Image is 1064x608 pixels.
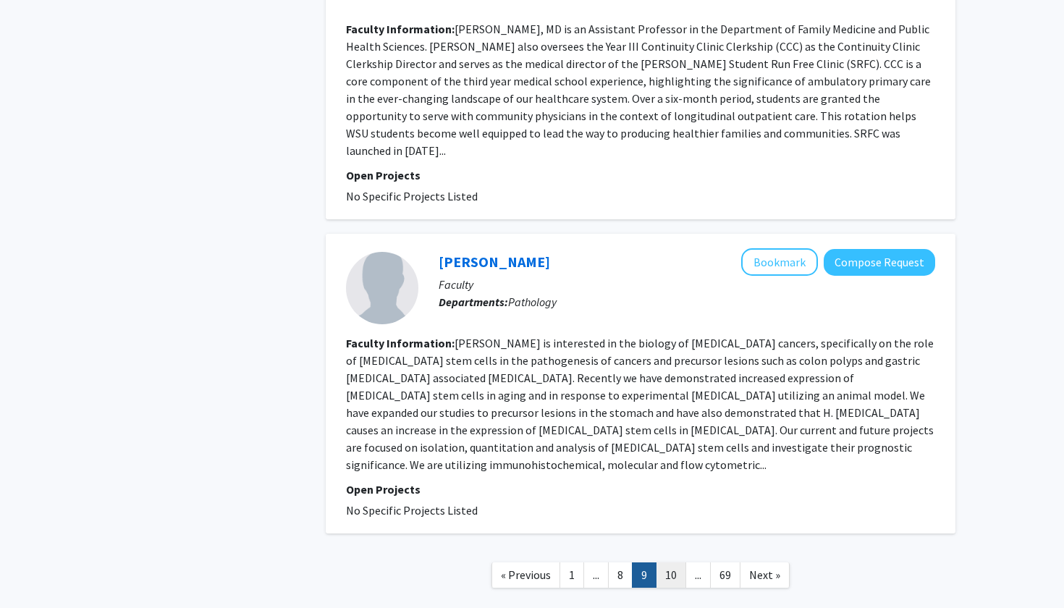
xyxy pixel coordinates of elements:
[346,336,934,472] fg-read-more: [PERSON_NAME] is interested in the biology of [MEDICAL_DATA] cancers, specifically on the role of...
[741,248,818,276] button: Add Edi Levi to Bookmarks
[501,567,551,582] span: « Previous
[491,562,560,588] a: Previous
[740,562,790,588] a: Next
[439,276,935,293] p: Faculty
[439,295,508,309] b: Departments:
[346,481,935,498] p: Open Projects
[346,22,931,158] fg-read-more: [PERSON_NAME], MD is an Assistant Professor in the Department of Family Medicine and Public Healt...
[695,567,701,582] span: ...
[608,562,633,588] a: 8
[560,562,584,588] a: 1
[824,249,935,276] button: Compose Request to Edi Levi
[346,22,455,36] b: Faculty Information:
[710,562,740,588] a: 69
[346,189,478,203] span: No Specific Projects Listed
[656,562,686,588] a: 10
[11,543,62,597] iframe: Chat
[508,295,557,309] span: Pathology
[346,503,478,518] span: No Specific Projects Listed
[749,567,780,582] span: Next »
[632,562,656,588] a: 9
[346,166,935,184] p: Open Projects
[593,567,599,582] span: ...
[326,548,955,607] nav: Page navigation
[346,336,455,350] b: Faculty Information:
[439,253,550,271] a: [PERSON_NAME]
